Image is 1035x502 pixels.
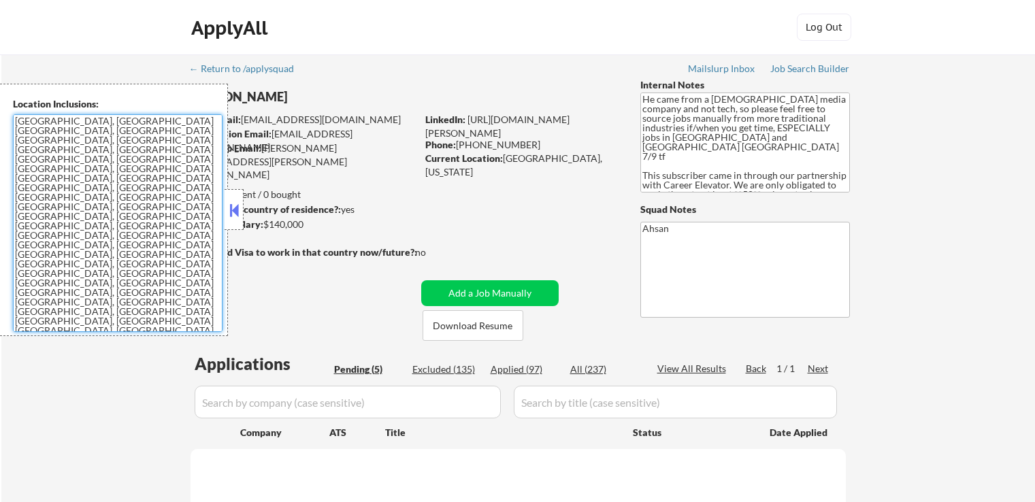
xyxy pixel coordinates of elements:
div: [PHONE_NUMBER] [425,138,618,152]
div: ATS [329,426,385,439]
div: $140,000 [190,218,416,231]
div: Job Search Builder [770,64,850,73]
div: Status [633,420,750,444]
div: [EMAIL_ADDRESS][DOMAIN_NAME] [191,127,416,154]
div: Excluded (135) [412,363,480,376]
div: [PERSON_NAME][EMAIL_ADDRESS][PERSON_NAME][DOMAIN_NAME] [191,141,416,182]
a: [URL][DOMAIN_NAME][PERSON_NAME] [425,114,570,139]
div: 97 sent / 0 bought [190,188,416,201]
div: Date Applied [770,426,829,439]
div: no [415,246,454,259]
div: Squad Notes [640,203,850,216]
strong: Current Location: [425,152,503,164]
div: [EMAIL_ADDRESS][DOMAIN_NAME] [191,113,416,127]
div: ApplyAll [191,16,272,39]
button: Add a Job Manually [421,280,559,306]
a: Job Search Builder [770,63,850,77]
strong: Will need Visa to work in that country now/future?: [191,246,417,258]
div: Applied (97) [491,363,559,376]
button: Download Resume [423,310,523,341]
strong: LinkedIn: [425,114,465,125]
div: Company [240,426,329,439]
div: yes [190,203,412,216]
div: Pending (5) [334,363,402,376]
div: Title [385,426,620,439]
a: ← Return to /applysquad [189,63,307,77]
div: ← Return to /applysquad [189,64,307,73]
div: View All Results [657,362,730,375]
strong: Can work in country of residence?: [190,203,341,215]
a: Mailslurp Inbox [688,63,756,77]
div: Applications [195,356,329,372]
div: Internal Notes [640,78,850,92]
button: Log Out [797,14,851,41]
div: [PERSON_NAME] [191,88,470,105]
div: Back [746,362,768,375]
div: All (237) [570,363,638,376]
div: [GEOGRAPHIC_DATA], [US_STATE] [425,152,618,178]
div: Next [808,362,829,375]
input: Search by title (case sensitive) [514,386,837,418]
div: Location Inclusions: [13,97,223,111]
strong: Phone: [425,139,456,150]
div: Mailslurp Inbox [688,64,756,73]
div: 1 / 1 [776,362,808,375]
input: Search by company (case sensitive) [195,386,501,418]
